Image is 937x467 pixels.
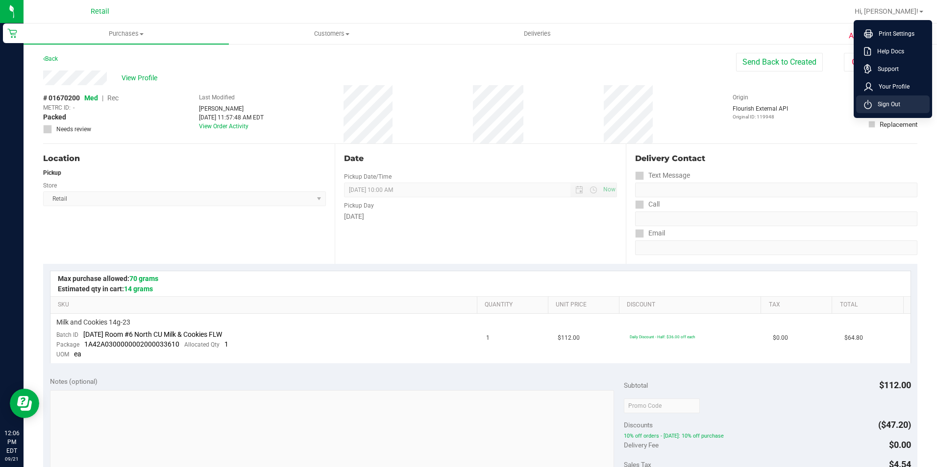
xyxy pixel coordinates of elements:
span: 70 grams [129,275,158,282]
span: UOM [56,351,69,358]
strong: Pickup [43,169,61,176]
span: Delivery Fee [624,441,659,449]
span: $112.00 [558,333,580,343]
span: Print Settings [873,29,914,39]
button: Send Back to Created [736,53,823,71]
span: $112.00 [879,380,911,390]
span: Med [84,94,98,102]
span: Help Docs [871,47,904,56]
p: 09/21 [4,455,19,463]
div: Date [344,153,617,164]
div: Replacement [880,119,917,129]
label: Email [635,226,665,240]
a: Purchases [24,23,229,44]
div: Location [43,153,326,164]
a: Discount [627,301,757,309]
span: Package [56,341,79,348]
a: Customers [229,23,434,44]
label: Store [43,181,57,190]
input: Promo Code [624,398,700,413]
span: - [73,103,74,112]
span: Allocated Qty [184,341,220,348]
button: Cancel Purchase [844,53,917,71]
label: Pickup Day [344,201,374,210]
span: Notes (optional) [50,377,98,385]
span: ea [74,350,81,358]
div: [DATE] [344,211,617,222]
a: Tax [769,301,828,309]
a: Help Docs [864,47,926,56]
span: Hi, [PERSON_NAME]! [855,7,918,15]
span: Customers [229,29,434,38]
span: Packed [43,112,66,122]
iframe: Resource center [10,389,39,418]
label: Last Modified [199,93,235,102]
span: Sign Out [872,99,900,109]
label: Text Message [635,168,690,183]
span: Batch ID [56,331,78,338]
input: Format: (999) 999-9999 [635,183,917,197]
span: View Profile [122,73,161,83]
p: 12:06 PM EDT [4,429,19,455]
div: Flourish External API [733,104,788,120]
span: Awaiting Payment [849,30,909,42]
span: ($47.20) [878,420,911,430]
inline-svg: Retail [7,28,17,38]
span: Support [872,64,899,74]
span: | [102,94,103,102]
span: Needs review [56,125,91,134]
span: 1A42A0300000002000033610 [84,340,179,348]
span: Your Profile [873,82,910,92]
span: Retail [91,7,109,16]
span: 1 [224,340,228,348]
span: 14 grams [124,285,153,293]
a: SKU [58,301,473,309]
span: Deliveries [511,29,564,38]
span: Daily Discount - Half: $36.00 off each [630,334,695,339]
span: $64.80 [844,333,863,343]
li: Sign Out [856,95,930,113]
span: Rec [107,94,119,102]
a: Quantity [485,301,544,309]
p: Original ID: 119948 [733,113,788,120]
span: METRC ID: [43,103,71,112]
span: 10% off orders - [DATE]: 10% off purchase [624,432,911,439]
div: [DATE] 11:57:48 AM EDT [199,113,264,122]
a: Deliveries [435,23,640,44]
div: Delivery Contact [635,153,917,164]
span: $0.00 [773,333,788,343]
label: Call [635,197,660,211]
input: Format: (999) 999-9999 [635,211,917,226]
span: $0.00 [889,440,911,450]
a: Support [864,64,926,74]
span: Max purchase allowed: [58,275,158,282]
span: Purchases [24,29,229,38]
label: Origin [733,93,748,102]
span: Estimated qty in cart: [58,285,153,293]
a: Total [840,301,899,309]
span: 1 [486,333,490,343]
a: Back [43,55,58,62]
label: Pickup Date/Time [344,172,392,181]
span: Milk and Cookies 14g-23 [56,318,130,327]
span: Discounts [624,416,653,434]
div: [PERSON_NAME] [199,104,264,113]
span: [DATE] Room #6 North CU Milk & Cookies FLW [83,330,222,338]
a: Unit Price [556,301,615,309]
span: Subtotal [624,381,648,389]
span: # 01670200 [43,93,80,103]
a: View Order Activity [199,123,248,130]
